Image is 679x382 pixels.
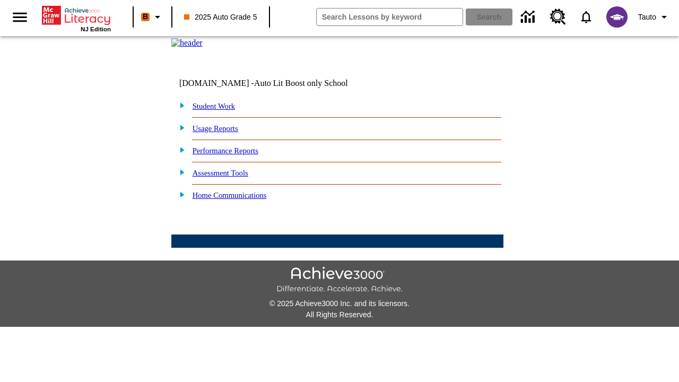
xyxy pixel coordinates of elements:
a: Assessment Tools [193,169,248,177]
img: Achieve3000 Differentiate Accelerate Achieve [276,267,403,294]
button: Open side menu [4,2,36,33]
img: header [171,38,203,48]
span: Tauto [638,12,656,23]
img: avatar image [606,6,628,28]
button: Profile/Settings [634,7,675,27]
td: [DOMAIN_NAME] - [179,79,375,88]
img: plus.gif [174,123,185,132]
button: Boost Class color is orange. Change class color [137,7,168,27]
a: Home Communications [193,191,267,199]
img: plus.gif [174,145,185,154]
span: 2025 Auto Grade 5 [184,12,257,23]
a: Usage Reports [193,124,238,133]
div: Home [42,4,111,32]
a: Performance Reports [193,146,258,155]
img: plus.gif [174,100,185,110]
a: Resource Center, Will open in new tab [544,3,572,31]
span: NJ Edition [81,26,111,32]
img: plus.gif [174,189,185,199]
input: search field [317,8,463,25]
a: Notifications [572,3,600,31]
button: Select a new avatar [600,3,634,31]
span: B [143,10,148,23]
nobr: Auto Lit Boost only School [254,79,348,88]
img: plus.gif [174,167,185,177]
a: Data Center [515,3,544,32]
a: Student Work [193,102,235,110]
